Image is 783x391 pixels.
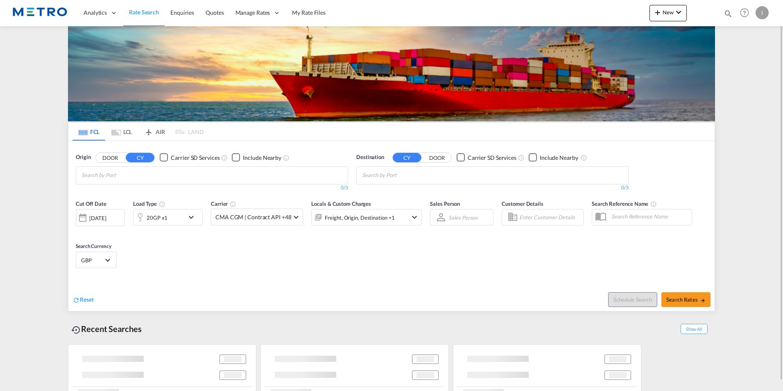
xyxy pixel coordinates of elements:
md-icon: icon-plus 400-fg [653,7,663,17]
button: icon-plus 400-fgNewicon-chevron-down [649,5,687,21]
md-checkbox: Checkbox No Ink [529,153,578,162]
span: Sales Person [430,200,460,207]
div: Freight Origin Destination Factory Stuffingicon-chevron-down [311,209,422,225]
div: Include Nearby [243,154,281,162]
span: New [653,9,683,16]
div: [DATE] [76,209,125,226]
input: Search Reference Name [607,210,692,223]
md-chips-wrap: Chips container with autocompletion. Enter the text area, type text to search, and then use the u... [361,167,443,182]
div: [DATE] [89,214,106,222]
md-icon: icon-refresh [72,296,80,304]
md-icon: icon-arrow-right [700,298,706,303]
span: Quotes [206,9,224,16]
span: Show All [681,324,708,334]
span: Customer Details [502,200,543,207]
div: icon-refreshReset [72,296,94,305]
input: Enter Customer Details [519,211,581,223]
md-icon: icon-chevron-down [410,212,419,222]
span: Load Type [133,200,165,207]
md-select: Sales Person [448,211,479,223]
div: I [756,6,769,19]
div: 0/3 [356,184,629,191]
md-icon: Your search will be saved by the below given name [650,201,657,207]
div: Include Nearby [540,154,578,162]
md-checkbox: Checkbox No Ink [160,153,220,162]
span: Rate Search [129,9,159,16]
input: Chips input. [81,169,159,182]
span: CMA CGM | Contract API +48 [215,213,291,221]
span: Search Currency [76,243,111,249]
md-icon: Unchecked: Ignores neighbouring ports when fetching rates.Checked : Includes neighbouring ports w... [581,155,587,161]
md-icon: icon-magnify [724,9,733,18]
img: 25181f208a6c11efa6aa1bf80d4cef53.png [12,4,68,22]
div: 20GP x1icon-chevron-down [133,209,203,225]
md-icon: Unchecked: Search for CY (Container Yard) services for all selected carriers.Checked : Search for... [518,155,525,161]
span: Cut Off Date [76,200,106,207]
div: Freight Origin Destination Factory Stuffing [325,212,395,223]
button: Note: By default Schedule search will only considerorigin ports, destination ports and cut off da... [608,292,657,307]
md-pagination-wrapper: Use the left and right arrow keys to navigate between tabs [72,123,204,141]
span: Search Rates [666,296,706,303]
span: Help [738,6,751,20]
div: Carrier SD Services [468,154,516,162]
span: Analytics [84,9,107,17]
span: Search Reference Name [592,200,657,207]
span: GBP [81,257,104,264]
span: My Rate Files [292,9,326,16]
button: DOOR [96,153,124,162]
button: CY [393,153,421,162]
div: Carrier SD Services [171,154,220,162]
md-icon: Unchecked: Search for CY (Container Yard) services for all selected carriers.Checked : Search for... [221,155,228,161]
md-checkbox: Checkbox No Ink [457,153,516,162]
span: Locals & Custom Charges [311,200,371,207]
span: Carrier [211,200,236,207]
md-icon: icon-chevron-down [186,212,200,222]
div: OriginDOOR CY Checkbox No InkUnchecked: Search for CY (Container Yard) services for all selected ... [68,141,715,311]
div: 20GP x1 [147,212,167,223]
div: Recent Searches [68,320,145,338]
div: Help [738,6,756,20]
md-icon: The selected Trucker/Carrierwill be displayed in the rate results If the rates are from another f... [230,201,236,207]
div: 0/3 [76,184,348,191]
md-icon: icon-backup-restore [71,325,81,335]
md-icon: Unchecked: Ignores neighbouring ports when fetching rates.Checked : Includes neighbouring ports w... [283,155,290,161]
md-chips-wrap: Chips container with autocompletion. Enter the text area, type text to search, and then use the u... [80,167,163,182]
md-tab-item: FCL [72,123,105,141]
span: Origin [76,153,91,161]
button: DOOR [423,153,451,162]
md-tab-item: LCL [105,123,138,141]
button: Search Ratesicon-arrow-right [661,292,711,307]
md-select: Select Currency: £ GBPUnited Kingdom Pound [80,254,112,266]
md-datepicker: Select [76,225,82,236]
md-icon: icon-chevron-down [674,7,683,17]
span: Reset [80,296,94,303]
md-icon: icon-information-outline [159,201,165,207]
span: Enquiries [170,9,194,16]
img: LCL+%26+FCL+BACKGROUND.png [68,26,715,121]
md-icon: icon-airplane [144,127,154,133]
span: Destination [356,153,384,161]
span: Manage Rates [235,9,270,17]
input: Chips input. [362,169,440,182]
button: CY [126,153,154,162]
div: icon-magnify [724,9,733,21]
md-checkbox: Checkbox No Ink [232,153,281,162]
md-tab-item: AIR [138,123,171,141]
